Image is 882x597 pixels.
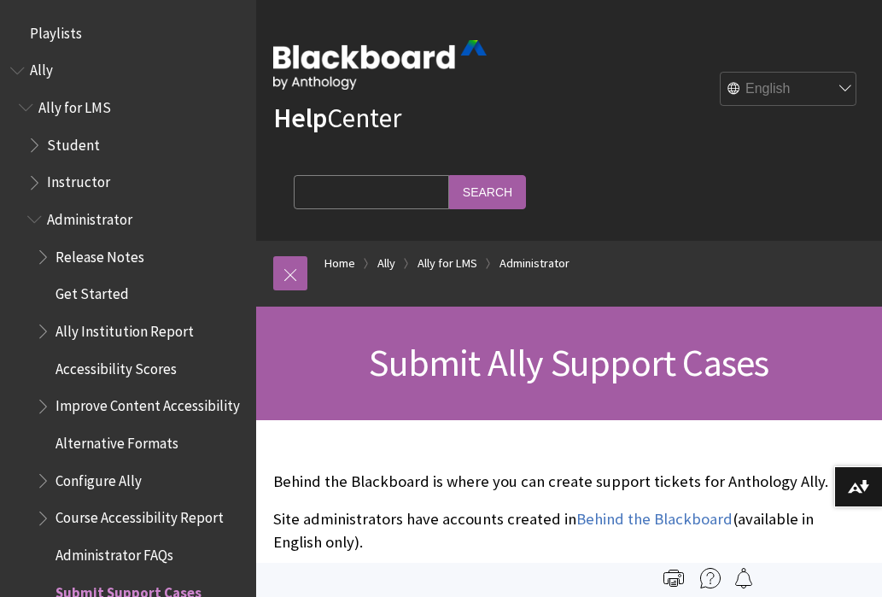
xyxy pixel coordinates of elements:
span: Student [47,131,100,154]
span: Ally for LMS [38,93,111,116]
span: Instructor [47,168,110,191]
input: Search [449,175,526,208]
select: Site Language Selector [721,73,857,107]
img: More help [700,568,721,588]
span: Ally [30,56,53,79]
img: Follow this page [733,568,754,588]
img: Blackboard by Anthology [273,40,487,90]
a: Administrator [499,253,570,274]
strong: Help [273,101,327,135]
a: Behind the Blackboard [576,509,733,530]
span: Submit Ally Support Cases [369,339,768,386]
span: Administrator [47,205,132,228]
span: Get Started [55,280,129,303]
span: Release Notes [55,243,144,266]
span: Ally Institution Report [55,317,194,340]
a: Home [324,253,355,274]
span: Configure Ally [55,466,142,489]
span: Improve Content Accessibility [55,392,240,415]
span: Administrator FAQs [55,541,173,564]
p: Behind the Blackboard is where you can create support tickets for Anthology Ally. [273,471,865,493]
a: HelpCenter [273,101,401,135]
span: Accessibility Scores [55,354,177,378]
nav: Book outline for Playlists [10,19,246,48]
a: Ally for LMS [418,253,477,274]
span: Alternative Formats [55,429,178,452]
a: Ally [377,253,395,274]
img: Print [663,568,684,588]
span: Playlists [30,19,82,42]
span: Course Accessibility Report [55,504,224,527]
p: Site administrators have accounts created in (available in English only). [273,508,865,553]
